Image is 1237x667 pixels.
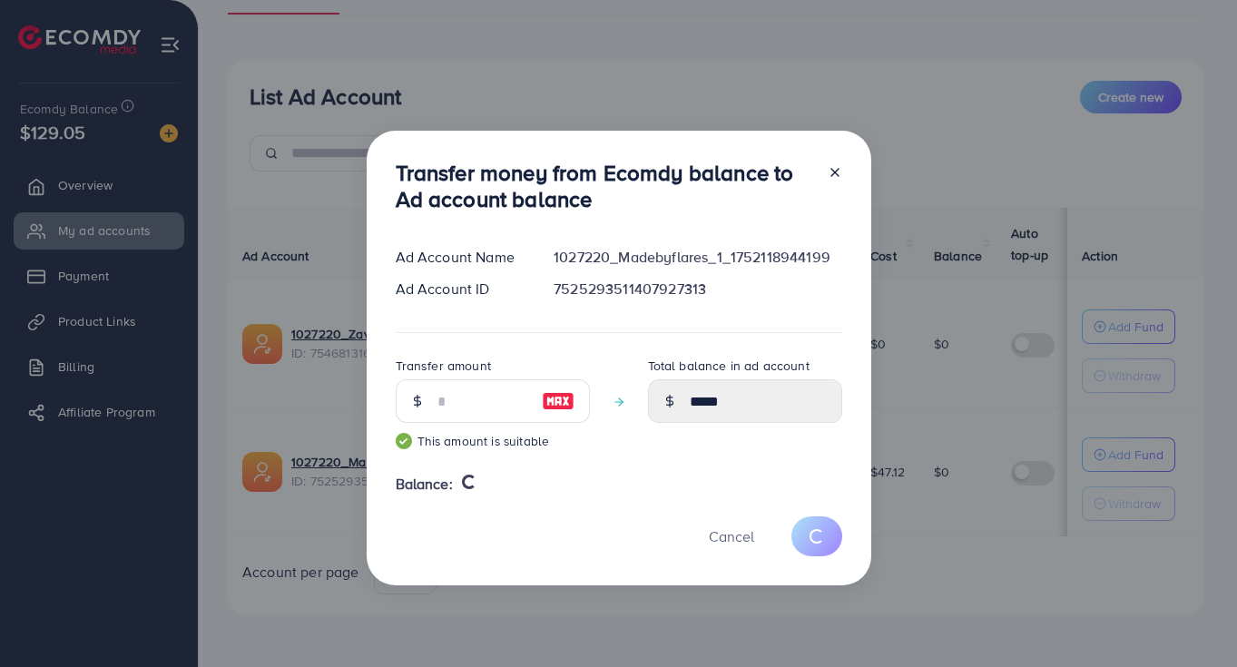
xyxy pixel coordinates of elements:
[686,516,777,555] button: Cancel
[396,433,412,449] img: guide
[381,279,540,299] div: Ad Account ID
[396,432,590,450] small: This amount is suitable
[1160,585,1223,653] iframe: Chat
[381,247,540,268] div: Ad Account Name
[648,357,810,375] label: Total balance in ad account
[539,279,856,299] div: 7525293511407927313
[396,160,813,212] h3: Transfer money from Ecomdy balance to Ad account balance
[539,247,856,268] div: 1027220_Madebyflares_1_1752118944199
[709,526,754,546] span: Cancel
[396,357,491,375] label: Transfer amount
[542,390,574,412] img: image
[396,474,453,495] span: Balance:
